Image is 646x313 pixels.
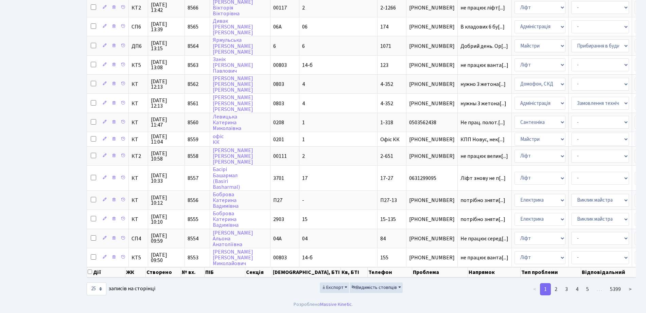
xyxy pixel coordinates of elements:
[460,119,505,126] span: Не прац. полот.[...]
[409,153,455,159] span: [PHONE_NUMBER]
[273,61,287,69] span: 00803
[380,23,388,31] span: 174
[302,42,305,50] span: 6
[132,43,145,49] span: ДП6
[151,195,182,206] span: [DATE] 10:12
[412,267,468,277] th: Проблема
[132,24,145,30] span: СП6
[302,100,305,107] span: 4
[132,176,145,181] span: КТ
[146,267,181,277] th: Створено
[272,267,341,277] th: [DEMOGRAPHIC_DATA], БТІ
[460,100,506,107] span: нужны 3 жетона[...]
[302,197,304,204] span: -
[409,43,455,49] span: [PHONE_NUMBER]
[151,134,182,145] span: [DATE] 11:04
[213,210,239,229] a: БоброваКатеринаВадимівна
[273,216,284,223] span: 2903
[551,283,561,295] a: 2
[213,113,241,132] a: ЛевицькаКатеринаМиколаївна
[409,101,455,106] span: [PHONE_NUMBER]
[409,217,455,222] span: [PHONE_NUMBER]
[213,17,253,36] a: Дивак[PERSON_NAME][PERSON_NAME]
[581,267,642,277] th: Відповідальний
[273,174,284,182] span: 3701
[380,100,393,107] span: 4-352
[302,235,308,242] span: 04
[132,137,145,142] span: КТ
[582,283,593,295] a: 5
[460,235,508,242] span: Не працює серед[...]
[320,301,352,308] a: Massive Kinetic
[409,24,455,30] span: [PHONE_NUMBER]
[188,216,198,223] span: 8555
[341,267,368,277] th: Кв, БТІ
[132,236,145,241] span: СП4
[625,283,636,295] a: >
[460,23,505,31] span: В кладових 6 бу[...]
[188,174,198,182] span: 8557
[460,216,505,223] span: потрібно зняти[...]
[273,254,287,261] span: 00803
[540,283,551,295] a: 1
[213,229,253,248] a: [PERSON_NAME]АльонаАнатоліївна
[273,152,287,160] span: 00111
[606,283,625,295] a: 5399
[468,267,521,277] th: Напрямок
[350,282,403,293] button: Видимість стовпців
[380,42,391,50] span: 1071
[151,79,182,90] span: [DATE] 12:13
[302,119,305,126] span: 1
[273,100,284,107] span: 0803
[188,152,198,160] span: 8558
[380,136,400,143] span: Офіс КК
[188,100,198,107] span: 8561
[87,282,155,295] label: записів на сторінці
[132,101,145,106] span: КТ
[213,94,253,113] a: [PERSON_NAME][PERSON_NAME][PERSON_NAME]
[132,62,145,68] span: КТ5
[460,136,505,143] span: КПП Новус, нек[...]
[380,197,397,204] span: П27-13
[380,235,386,242] span: 84
[302,174,308,182] span: 17
[273,197,282,204] span: П27
[294,301,353,308] div: Розроблено .
[460,197,505,204] span: потрібно зняти[...]
[460,42,508,50] span: Добрий день. Ор[...]
[132,5,145,11] span: КТ2
[409,5,455,11] span: [PHONE_NUMBER]
[273,4,287,12] span: 00117
[273,23,282,31] span: 06А
[132,81,145,87] span: КТ
[188,119,198,126] span: 8560
[302,152,305,160] span: 2
[205,267,245,277] th: ПІБ
[302,80,305,88] span: 4
[151,151,182,162] span: [DATE] 10:58
[213,166,240,191] a: БасіріБашармал(BasiriBasharmal)
[368,267,412,277] th: Телефон
[302,61,313,69] span: 14-б
[151,21,182,32] span: [DATE] 13:39
[87,267,125,277] th: Дії
[151,98,182,109] span: [DATE] 12:13
[181,267,205,277] th: № вх.
[302,4,305,12] span: 2
[151,40,182,51] span: [DATE] 13:15
[213,191,239,210] a: БоброваКатеринаВадимівна
[132,217,145,222] span: КТ
[561,283,572,295] a: 3
[151,252,182,263] span: [DATE] 09:50
[380,152,393,160] span: 2-651
[409,198,455,203] span: [PHONE_NUMBER]
[460,152,508,160] span: не працює велик[...]
[188,197,198,204] span: 8556
[380,254,388,261] span: 155
[188,254,198,261] span: 8553
[188,23,198,31] span: 8565
[273,136,284,143] span: 0201
[409,236,455,241] span: [PHONE_NUMBER]
[188,4,198,12] span: 8566
[132,198,145,203] span: КТ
